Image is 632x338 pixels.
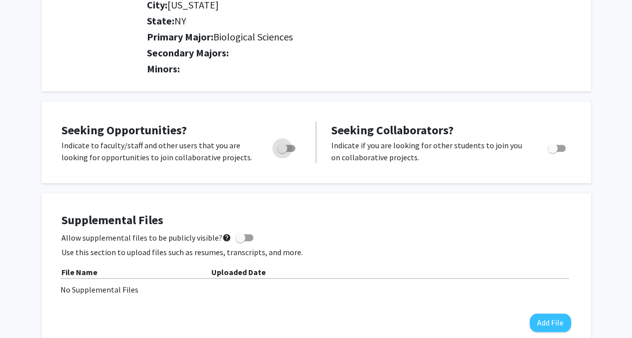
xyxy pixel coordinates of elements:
span: NY [174,14,186,27]
b: File Name [61,267,97,277]
mat-icon: help [222,232,231,244]
p: Use this section to upload files such as resumes, transcripts, and more. [61,246,571,258]
b: Uploaded Date [211,267,266,277]
iframe: Chat [7,293,42,331]
span: Seeking Collaborators? [331,122,454,138]
p: Indicate if you are looking for other students to join you on collaborative projects. [331,139,529,163]
span: Biological Sciences [213,30,293,43]
div: Toggle [273,139,301,154]
span: Seeking Opportunities? [61,122,187,138]
div: No Supplemental Files [60,284,572,296]
h2: State: [147,15,573,27]
div: Toggle [544,139,571,154]
h2: Primary Major: [147,31,573,43]
button: Add File [530,314,571,332]
h4: Supplemental Files [61,213,571,228]
h2: Secondary Majors: [147,47,573,59]
p: Indicate to faculty/staff and other users that you are looking for opportunities to join collabor... [61,139,258,163]
span: Allow supplemental files to be publicly visible? [61,232,231,244]
h2: Minors: [147,63,573,75]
